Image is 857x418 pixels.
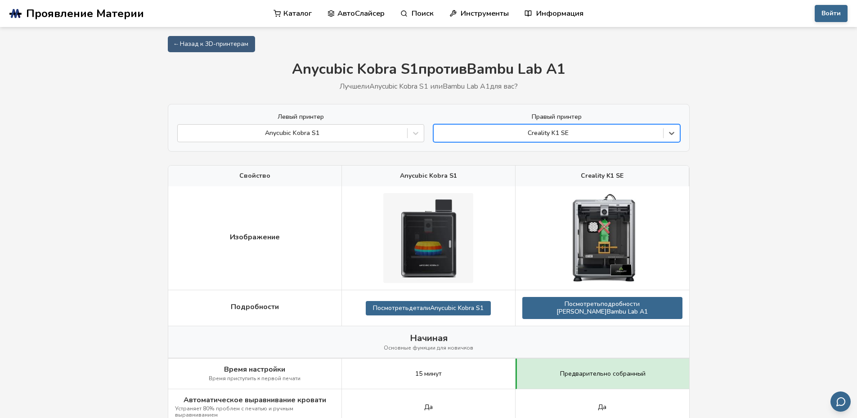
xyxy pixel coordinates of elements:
font: Войти [821,9,841,18]
a: ПосмотретьдеталиAnycubic Kobra S1 [366,301,491,315]
input: Anycubic Kobra S1 [182,130,184,137]
font: Anycubic Kobra S1 [400,171,457,180]
font: для вас? [490,81,518,91]
font: Правый принтер [532,112,582,121]
font: Инструменты [461,8,509,18]
font: Bambu Lab A1 [443,81,490,91]
img: Creality K1 SE [557,193,647,283]
font: 15 минут [415,369,442,378]
font: Да [598,403,606,411]
font: Левый принтер [278,112,324,121]
font: Creality K1 SE [581,171,624,180]
font: Anycubic Kobra S1 или [369,81,443,91]
font: Bambu Lab A1 [607,307,648,316]
font: Посмотреть [373,304,409,312]
img: Anycubic Kobra S1 [383,193,473,283]
font: Изображение [230,232,280,242]
font: Поиск [412,8,434,18]
font: Время настройки [224,364,285,374]
font: Начиная [410,332,448,344]
font: Подробности [231,302,279,312]
font: Посмотреть [565,300,601,308]
a: Посмотретьподробности [PERSON_NAME]Bambu Lab A1 [522,297,682,319]
font: Да [424,403,433,411]
font: Каталог [283,8,312,18]
font: Anycubic Kobra S1 [292,59,418,79]
font: Свойство [239,171,270,180]
button: Отправить отзыв по электронной почте [830,391,851,412]
font: Лучше [340,81,361,91]
font: Anycubic Kobra S1 [430,304,484,312]
font: АвтоСлайсер [337,8,385,18]
font: Автоматическое выравнивание кровати [184,395,326,405]
button: Войти [815,5,848,22]
font: ли [361,81,369,91]
a: ← Назад к 3D-принтерам [168,36,255,52]
font: Bambu Lab A1 [467,59,565,79]
font: подробности [PERSON_NAME] [556,300,640,315]
font: Информация [536,8,583,18]
font: Проявление Материи [26,6,144,21]
font: Время приступить к первой печати [209,375,301,382]
font: ← Назад к 3D-принтерам [175,40,248,48]
font: детали [409,304,430,312]
font: против [418,59,467,79]
font: Предварительно собранный [560,369,646,378]
font: Основные функции для новичков [384,344,473,351]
